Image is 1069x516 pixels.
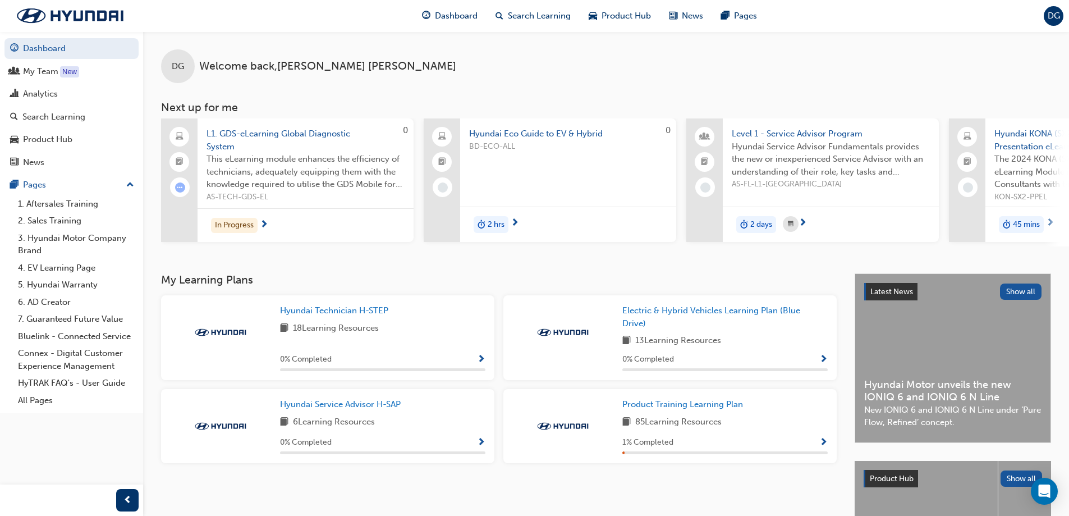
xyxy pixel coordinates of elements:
span: Product Hub [870,474,914,483]
button: Pages [4,175,139,195]
button: Show Progress [477,353,485,367]
span: 1 % Completed [622,436,673,449]
a: 0L1. GDS-eLearning Global Diagnostic SystemThis eLearning module enhances the efficiency of techn... [161,118,414,242]
span: AS-TECH-GDS-EL [207,191,405,204]
img: Trak [532,327,594,338]
span: Latest News [870,287,913,296]
button: Show all [1000,284,1042,300]
span: 13 Learning Resources [635,334,721,348]
span: Dashboard [435,10,478,22]
span: Show Progress [477,355,485,365]
a: My Team [4,61,139,82]
a: pages-iconPages [712,4,766,28]
span: next-icon [511,218,519,229]
span: book-icon [280,322,288,336]
a: Product HubShow all [864,470,1042,488]
a: Dashboard [4,38,139,59]
span: AS-FL-L1-[GEOGRAPHIC_DATA] [732,178,930,191]
span: Show Progress [819,438,828,448]
span: booktick-icon [701,155,709,170]
span: 0 [666,125,671,135]
a: 2. Sales Training [13,212,139,230]
span: duration-icon [1003,217,1011,232]
span: calendar-icon [788,217,793,231]
span: next-icon [260,220,268,230]
a: Product Hub [4,129,139,150]
span: L1. GDS-eLearning Global Diagnostic System [207,127,405,153]
a: Latest NewsShow all [864,283,1042,301]
span: search-icon [495,9,503,23]
a: HyTRAK FAQ's - User Guide [13,375,139,392]
div: Tooltip anchor [60,66,79,77]
span: duration-icon [478,217,485,232]
span: This eLearning module enhances the efficiency of technicians, adequately equipping them with the ... [207,153,405,191]
span: prev-icon [123,494,132,508]
span: 0 % Completed [280,436,332,449]
span: 18 Learning Resources [293,322,379,336]
span: Electric & Hybrid Vehicles Learning Plan (Blue Drive) [622,305,800,328]
a: 6. AD Creator [13,294,139,311]
button: DG [1044,6,1063,26]
a: 4. EV Learning Page [13,259,139,277]
span: Welcome back , [PERSON_NAME] [PERSON_NAME] [199,60,456,73]
button: Show Progress [819,353,828,367]
a: Product Training Learning Plan [622,398,747,411]
a: Level 1 - Service Advisor ProgramHyundai Service Advisor Fundamentals provides the new or inexper... [686,118,939,242]
img: Trak [532,421,594,432]
span: people-icon [10,67,19,77]
span: 85 Learning Resources [635,415,722,430]
span: booktick-icon [438,155,446,170]
span: Product Training Learning Plan [622,399,743,409]
span: 2 days [750,218,772,231]
span: Hyundai Technician H-STEP [280,305,388,316]
span: 6 Learning Resources [293,415,375,430]
span: 2 hrs [488,218,504,231]
div: Open Intercom Messenger [1031,478,1058,505]
span: up-icon [126,178,134,193]
a: 3. Hyundai Motor Company Brand [13,230,139,259]
span: guage-icon [10,44,19,54]
span: people-icon [701,130,709,144]
a: All Pages [13,392,139,409]
span: next-icon [799,218,807,229]
div: My Team [23,65,58,78]
a: Search Learning [4,107,139,127]
div: Product Hub [23,133,72,146]
a: 0Hyundai Eco Guide to EV & HybridBD-ECO-ALLduration-icon2 hrs [424,118,676,242]
span: learningRecordVerb_NONE-icon [438,182,448,193]
a: car-iconProduct Hub [580,4,660,28]
div: Analytics [23,88,58,101]
a: News [4,152,139,173]
span: news-icon [10,158,19,168]
a: Latest NewsShow allHyundai Motor unveils the new IONIQ 6 and IONIQ 6 N LineNew IONIQ 6 and IONIQ ... [855,273,1051,443]
span: booktick-icon [964,155,971,170]
a: Analytics [4,84,139,104]
span: Pages [734,10,757,22]
span: learningRecordVerb_NONE-icon [963,182,973,193]
span: Hyundai Service Advisor H-SAP [280,399,401,409]
span: Search Learning [508,10,571,22]
img: Trak [6,4,135,28]
span: Hyundai Service Advisor Fundamentals provides the new or inexperienced Service Advisor with an un... [732,140,930,179]
h3: My Learning Plans [161,273,837,286]
a: 5. Hyundai Warranty [13,276,139,294]
span: news-icon [669,9,677,23]
a: news-iconNews [660,4,712,28]
span: pages-icon [721,9,730,23]
span: DG [172,60,184,73]
span: News [682,10,703,22]
span: pages-icon [10,180,19,190]
div: Search Learning [22,111,85,124]
button: Show Progress [819,436,828,450]
a: Hyundai Technician H-STEP [280,304,393,317]
span: learningRecordVerb_NONE-icon [700,182,710,193]
h3: Next up for me [143,101,1069,114]
span: book-icon [280,415,288,430]
span: book-icon [622,334,631,348]
a: Connex - Digital Customer Experience Management [13,345,139,375]
a: Electric & Hybrid Vehicles Learning Plan (Blue Drive) [622,304,828,330]
span: New IONIQ 6 and IONIQ 6 N Line under ‘Pure Flow, Refined’ concept. [864,404,1042,429]
span: 45 mins [1013,218,1040,231]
